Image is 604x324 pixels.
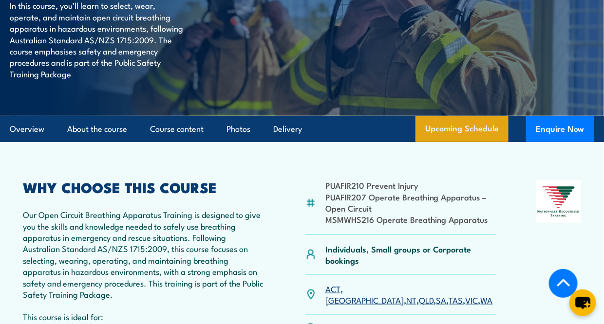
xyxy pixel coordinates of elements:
[23,311,265,322] p: This course is ideal for:
[536,180,581,223] img: Nationally Recognised Training logo.
[526,116,594,142] button: Enquire Now
[325,243,496,266] p: Individuals, Small groups or Corporate bookings
[325,191,496,214] li: PUAFIR207 Operate Breathing Apparatus – Open Circuit
[150,116,204,142] a: Course content
[569,289,596,316] button: chat-button
[419,294,434,306] a: QLD
[325,180,496,191] li: PUAFIR210 Prevent Injury
[406,294,416,306] a: NT
[325,294,404,306] a: [GEOGRAPHIC_DATA]
[415,116,509,142] a: Upcoming Schedule
[226,116,250,142] a: Photos
[10,116,44,142] a: Overview
[273,116,302,142] a: Delivery
[23,180,265,193] h2: WHY CHOOSE THIS COURSE
[325,283,340,294] a: ACT
[23,209,265,300] p: Our Open Circuit Breathing Apparatus Training is designed to give you the skills and knowledge ne...
[67,116,127,142] a: About the course
[449,294,463,306] a: TAS
[436,294,447,306] a: SA
[466,294,478,306] a: VIC
[481,294,493,306] a: WA
[325,214,496,225] li: MSMWHS216 Operate Breathing Apparatus
[325,283,496,306] p: , , , , , , ,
